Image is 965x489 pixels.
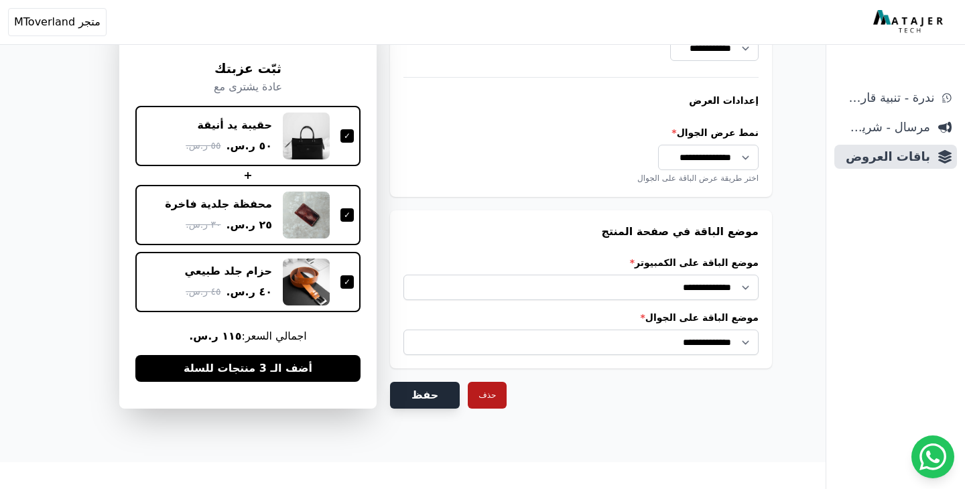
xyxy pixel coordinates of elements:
b: ١١٥ ر.س. [189,330,241,342]
span: ٥٠ ر.س. [226,138,272,154]
span: مرسال - شريط دعاية [840,118,930,137]
span: اجمالي السعر: [135,328,361,344]
div: حزام جلد طبيعي [185,264,273,279]
span: ندرة - تنبية قارب علي النفاذ [840,88,934,107]
span: ٤٠ ر.س. [226,284,272,300]
div: اختر طريقة عرض الباقة على الجوال [403,173,759,184]
img: MatajerTech Logo [873,10,946,34]
span: ٣٠ ر.س. [186,218,220,232]
div: + [135,167,361,184]
img: محفظة جلدية فاخرة [283,192,330,238]
span: متجر MToverland [14,14,101,30]
img: حزام جلد طبيعي [283,259,330,305]
p: عادة يشترى مع [135,79,361,95]
button: حفظ [390,382,460,409]
button: أضف الـ 3 منتجات للسلة [135,355,361,382]
div: حقيبة يد أنيقة [198,118,272,133]
img: حقيبة يد أنيقة [283,113,330,159]
span: أضف الـ 3 منتجات للسلة [184,360,312,376]
label: موضع الباقة على الكمبيوتر [403,256,759,269]
h4: إعدادات العرض [403,94,759,107]
div: محفظة جلدية فاخرة [165,197,272,212]
h3: موضع الباقة في صفحة المنتج [403,224,759,240]
h3: ثبّت عزبتك [135,60,361,79]
label: نمط عرض الجوال [403,126,759,139]
span: ٤٥ ر.س. [186,285,220,299]
span: ٢٥ ر.س. [226,217,272,233]
span: باقات العروض [840,147,930,166]
button: متجر MToverland [8,8,107,36]
button: حذف [468,382,507,409]
span: ٥٥ ر.س. [186,139,220,153]
label: موضع الباقة على الجوال [403,311,759,324]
